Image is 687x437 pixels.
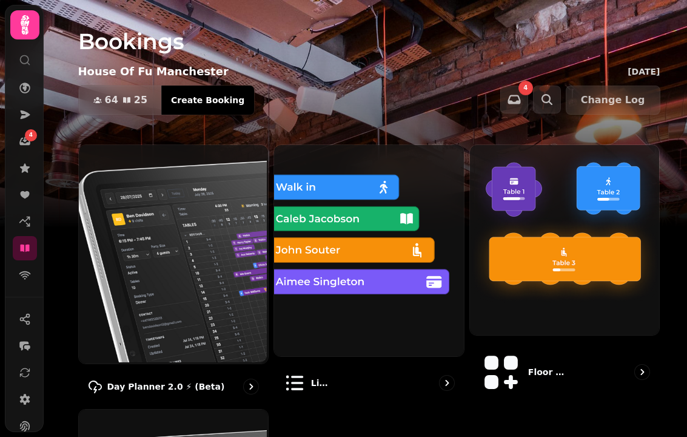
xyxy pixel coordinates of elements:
svg: go to [636,366,648,378]
a: Floor Plans (beta)Floor Plans (beta) [469,144,660,404]
span: Change Log [581,95,645,105]
svg: go to [245,381,257,393]
span: Create Booking [171,96,244,104]
span: 25 [134,95,147,105]
span: 4 [523,85,528,91]
p: House Of Fu Manchester [78,63,229,80]
a: List viewList view [273,144,464,404]
img: Floor Plans (beta) [469,144,659,334]
img: Day Planner 2.0 ⚡ (Beta) [78,144,267,362]
a: 4 [13,129,37,154]
p: Floor Plans (beta) [528,366,570,378]
p: Day Planner 2.0 ⚡ (Beta) [107,381,225,393]
img: List view [273,144,463,355]
span: 4 [29,131,33,140]
button: 6425 [79,86,163,115]
button: Create Booking [161,86,254,115]
p: List view [311,377,332,389]
button: Change Log [566,86,660,115]
a: Day Planner 2.0 ⚡ (Beta)Day Planner 2.0 ⚡ (Beta) [78,144,269,404]
span: 64 [105,95,118,105]
svg: go to [441,377,453,389]
p: [DATE] [628,66,660,78]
